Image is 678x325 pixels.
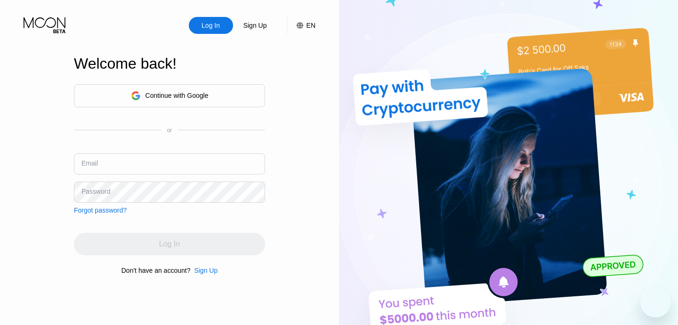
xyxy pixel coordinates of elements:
div: Sign Up [194,267,218,274]
div: Email [81,159,98,167]
div: Forgot password? [74,206,127,214]
div: Sign Up [190,267,218,274]
iframe: Button to launch messaging window [640,287,670,317]
div: Log In [189,17,233,34]
div: Continue with Google [145,92,209,99]
div: Don't have an account? [121,267,191,274]
div: EN [307,22,315,29]
div: Welcome back! [74,55,265,72]
div: EN [287,17,315,34]
div: Log In [201,21,221,30]
div: Sign Up [233,17,277,34]
div: or [167,127,172,134]
div: Continue with Google [74,84,265,107]
div: Sign Up [242,21,268,30]
div: Password [81,188,110,195]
